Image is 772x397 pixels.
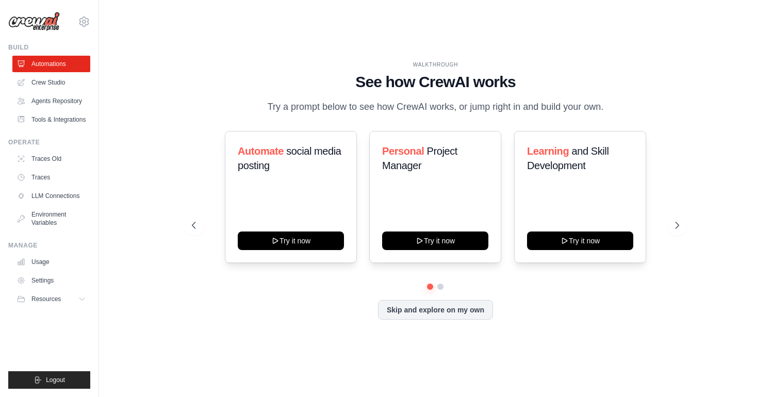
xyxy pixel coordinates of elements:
button: Skip and explore on my own [378,300,493,320]
a: Agents Repository [12,93,90,109]
div: Build [8,43,90,52]
h1: See how CrewAI works [192,73,679,91]
span: Automate [238,145,284,157]
button: Resources [12,291,90,307]
button: Logout [8,371,90,389]
span: Resources [31,295,61,303]
button: Try it now [238,231,344,250]
div: Operate [8,138,90,146]
a: Crew Studio [12,74,90,91]
button: Try it now [527,231,633,250]
span: Personal [382,145,424,157]
a: Usage [12,254,90,270]
span: Learning [527,145,569,157]
div: WALKTHROUGH [192,61,679,69]
a: Tools & Integrations [12,111,90,128]
a: Automations [12,56,90,72]
span: social media posting [238,145,341,171]
div: Manage [8,241,90,250]
a: Environment Variables [12,206,90,231]
img: Logo [8,12,60,31]
span: Logout [46,376,65,384]
button: Try it now [382,231,488,250]
p: Try a prompt below to see how CrewAI works, or jump right in and build your own. [262,100,609,114]
a: Traces Old [12,151,90,167]
span: and Skill Development [527,145,609,171]
a: LLM Connections [12,188,90,204]
a: Traces [12,169,90,186]
a: Settings [12,272,90,289]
